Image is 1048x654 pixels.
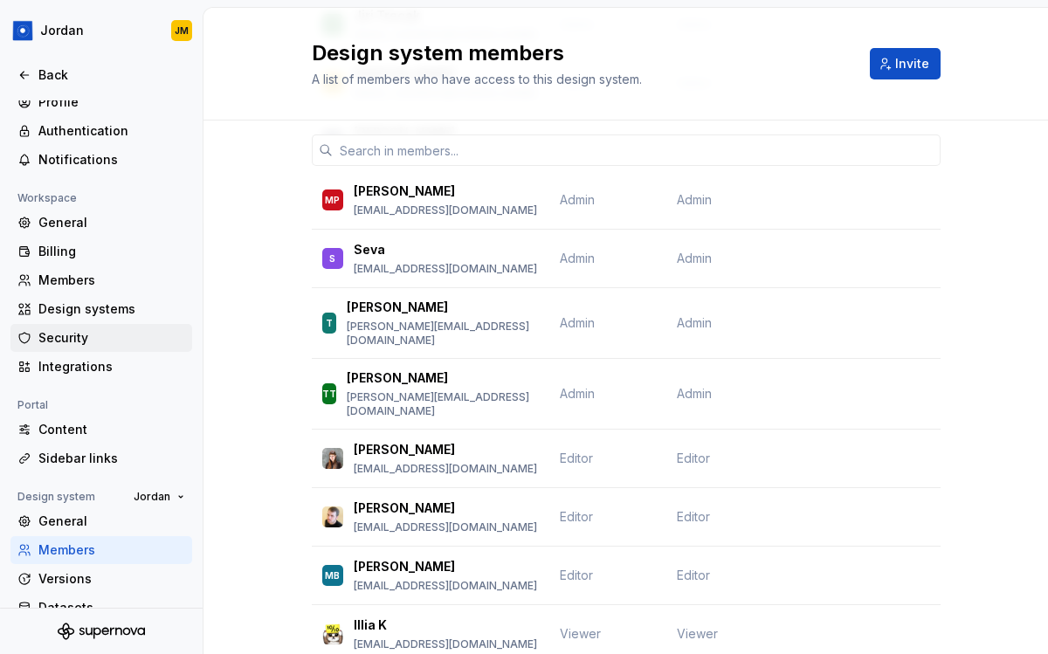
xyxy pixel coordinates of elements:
div: S [329,250,335,267]
img: 049812b6-2877-400d-9dc9-987621144c16.png [12,20,33,41]
span: Viewer [560,626,601,641]
span: Admin [677,314,712,332]
div: General [38,214,185,231]
button: Invite [870,48,941,79]
span: Editor [560,451,593,465]
a: Datasets [10,594,192,622]
div: Members [38,541,185,559]
span: Admin [677,191,712,209]
a: Members [10,266,192,294]
div: Back [38,66,185,84]
div: Authentication [38,122,185,140]
span: Editor [560,509,593,524]
p: [PERSON_NAME][EMAIL_ADDRESS][DOMAIN_NAME] [347,320,538,348]
a: Integrations [10,353,192,381]
a: General [10,507,192,535]
span: Admin [677,250,712,267]
span: Admin [560,251,595,265]
p: [EMAIL_ADDRESS][DOMAIN_NAME] [354,203,537,217]
p: [PERSON_NAME] [354,558,455,575]
a: Authentication [10,117,192,145]
div: Content [38,421,185,438]
p: [PERSON_NAME][EMAIL_ADDRESS][DOMAIN_NAME] [347,390,538,418]
a: Versions [10,565,192,593]
span: Editor [677,567,710,584]
p: [EMAIL_ADDRESS][DOMAIN_NAME] [354,520,537,534]
svg: Supernova Logo [58,623,145,640]
a: General [10,209,192,237]
p: [EMAIL_ADDRESS][DOMAIN_NAME] [354,637,537,651]
div: Members [38,272,185,289]
div: JM [175,24,189,38]
p: [EMAIL_ADDRESS][DOMAIN_NAME] [354,262,537,276]
div: TT [322,385,336,403]
button: JordanJM [3,11,199,50]
img: Aprile Elcich [322,448,343,469]
p: Illia K [354,616,387,634]
div: Profile [38,93,185,111]
a: Members [10,536,192,564]
span: Editor [677,508,710,526]
div: Design system [10,486,102,507]
span: Editor [677,450,710,467]
span: Admin [677,385,712,403]
a: Content [10,416,192,444]
div: Notifications [38,151,185,169]
div: Security [38,329,185,347]
span: Viewer [677,625,718,643]
p: Seva [354,241,385,258]
a: Profile [10,88,192,116]
div: Versions [38,570,185,588]
a: Notifications [10,146,192,174]
span: A list of members who have access to this design system. [312,72,642,86]
p: [EMAIL_ADDRESS][DOMAIN_NAME] [354,579,537,593]
a: Billing [10,238,192,265]
p: [PERSON_NAME] [347,299,448,316]
a: Security [10,324,192,352]
span: Admin [560,386,595,401]
p: [PERSON_NAME] [354,441,455,458]
input: Search in members... [333,134,941,166]
span: Editor [560,568,593,582]
img: Jan Poisl [322,506,343,527]
div: General [38,513,185,530]
h2: Design system members [312,39,642,67]
div: Sidebar links [38,450,185,467]
div: MB [325,567,340,584]
p: [EMAIL_ADDRESS][DOMAIN_NAME] [354,462,537,476]
p: [PERSON_NAME] [347,369,448,387]
span: Admin [560,192,595,207]
div: Datasets [38,599,185,616]
span: Invite [895,55,929,72]
div: Integrations [38,358,185,375]
a: Design systems [10,295,192,323]
div: T [326,314,333,332]
img: Illia K [322,623,343,644]
div: Jordan [40,22,84,39]
p: [PERSON_NAME] [354,499,455,517]
div: Billing [38,243,185,260]
div: Workspace [10,188,84,209]
div: Portal [10,395,55,416]
a: Back [10,61,192,89]
span: Admin [560,315,595,330]
span: Jordan [134,490,170,504]
div: MP [325,191,340,209]
p: [PERSON_NAME] [354,182,455,200]
a: Sidebar links [10,444,192,472]
div: Design systems [38,300,185,318]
